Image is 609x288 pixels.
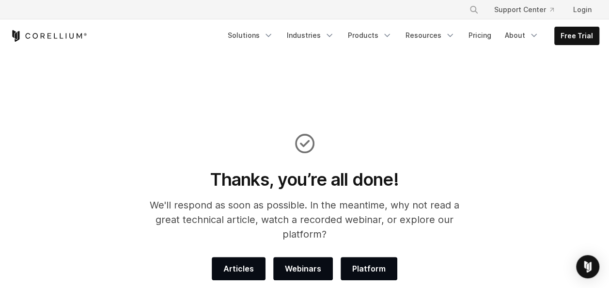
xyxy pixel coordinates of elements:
[465,1,483,18] button: Search
[273,257,333,280] a: Webinars
[222,27,279,44] a: Solutions
[486,1,562,18] a: Support Center
[400,27,461,44] a: Resources
[223,263,254,274] span: Articles
[463,27,497,44] a: Pricing
[285,263,321,274] span: Webinars
[222,27,599,45] div: Navigation Menu
[137,169,472,190] h1: Thanks, you’re all done!
[499,27,545,44] a: About
[352,263,386,274] span: Platform
[555,27,599,45] a: Free Trial
[576,255,599,278] div: Open Intercom Messenger
[342,27,398,44] a: Products
[137,198,472,241] p: We'll respond as soon as possible. In the meantime, why not read a great technical article, watch...
[10,30,87,42] a: Corellium Home
[212,257,265,280] a: Articles
[565,1,599,18] a: Login
[457,1,599,18] div: Navigation Menu
[341,257,397,280] a: Platform
[281,27,340,44] a: Industries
